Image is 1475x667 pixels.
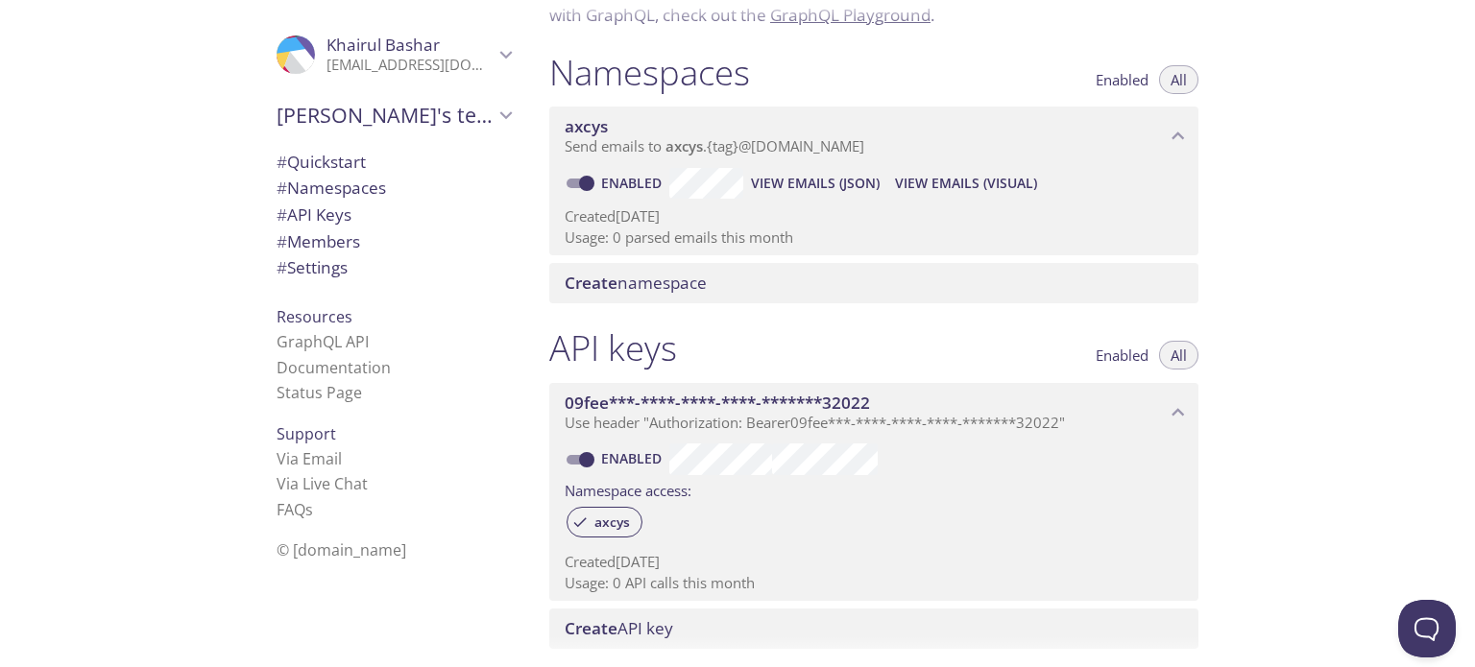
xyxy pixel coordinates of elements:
div: Create namespace [549,263,1198,303]
p: Created [DATE] [565,552,1183,572]
span: axcys [583,513,641,531]
div: Namespaces [261,175,526,202]
a: Status Page [277,382,362,403]
button: View Emails (JSON) [743,168,887,199]
div: Team Settings [261,254,526,281]
a: Via Email [277,448,342,469]
span: Quickstart [277,151,366,173]
div: axcys namespace [549,107,1198,166]
label: Namespace access: [565,475,691,503]
button: View Emails (Visual) [887,168,1045,199]
span: Settings [277,256,348,278]
a: FAQ [277,499,313,520]
span: # [277,256,287,278]
p: Usage: 0 API calls this month [565,573,1183,593]
span: Create [565,617,617,639]
span: [PERSON_NAME]'s team [277,102,494,129]
h1: Namespaces [549,51,750,94]
p: Usage: 0 parsed emails this month [565,227,1183,248]
span: View Emails (JSON) [751,172,880,195]
span: s [305,499,313,520]
span: © [DOMAIN_NAME] [277,539,406,560]
span: # [277,151,287,173]
div: Khairul Bashar [261,23,526,86]
p: [EMAIL_ADDRESS][DOMAIN_NAME] [326,56,494,75]
button: Enabled [1084,341,1160,369]
span: Send emails to . {tag} @[DOMAIN_NAME] [565,136,864,155]
div: API Keys [261,202,526,228]
p: Created [DATE] [565,206,1183,226]
span: namespace [565,272,707,294]
button: All [1159,341,1198,369]
span: axcys [665,136,703,155]
div: axcys [567,507,642,537]
span: # [277,203,287,226]
a: Enabled [598,449,669,467]
a: Enabled [598,174,669,192]
h1: API keys [549,326,677,369]
span: API Keys [277,203,351,226]
a: Documentation [277,357,391,378]
span: # [277,230,287,252]
a: Via Live Chat [277,473,368,494]
div: Khairul's team [261,90,526,140]
iframe: Help Scout Beacon - Open [1398,600,1456,657]
button: All [1159,65,1198,94]
div: Quickstart [261,149,526,176]
div: Members [261,228,526,255]
span: Members [277,230,360,252]
span: # [277,177,287,199]
span: Support [277,423,336,444]
div: Create API Key [549,608,1198,649]
span: Khairul Bashar [326,34,440,56]
span: View Emails (Visual) [895,172,1037,195]
span: API key [565,617,673,639]
button: Enabled [1084,65,1160,94]
a: GraphQL API [277,331,369,352]
span: Namespaces [277,177,386,199]
span: axcys [565,115,608,137]
span: Resources [277,306,352,327]
span: Create [565,272,617,294]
